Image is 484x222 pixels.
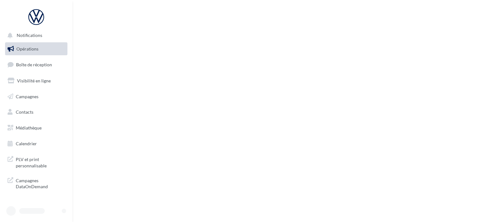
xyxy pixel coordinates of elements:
a: Boîte de réception [4,58,69,71]
span: Contacts [16,109,33,115]
span: Calendrier [16,141,37,146]
span: PLV et print personnalisable [16,155,65,169]
a: Campagnes [4,90,69,103]
span: Opérations [16,46,38,51]
a: Médiathèque [4,121,69,135]
span: Visibilité en ligne [17,78,51,83]
a: Campagnes DataOnDemand [4,174,69,192]
a: PLV et print personnalisable [4,153,69,171]
span: Campagnes DataOnDemand [16,176,65,190]
a: Calendrier [4,137,69,150]
span: Médiathèque [16,125,42,130]
a: Visibilité en ligne [4,74,69,87]
span: Boîte de réception [16,62,52,67]
span: Notifications [17,33,42,38]
a: Opérations [4,42,69,56]
span: Campagnes [16,93,38,99]
a: Contacts [4,105,69,119]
